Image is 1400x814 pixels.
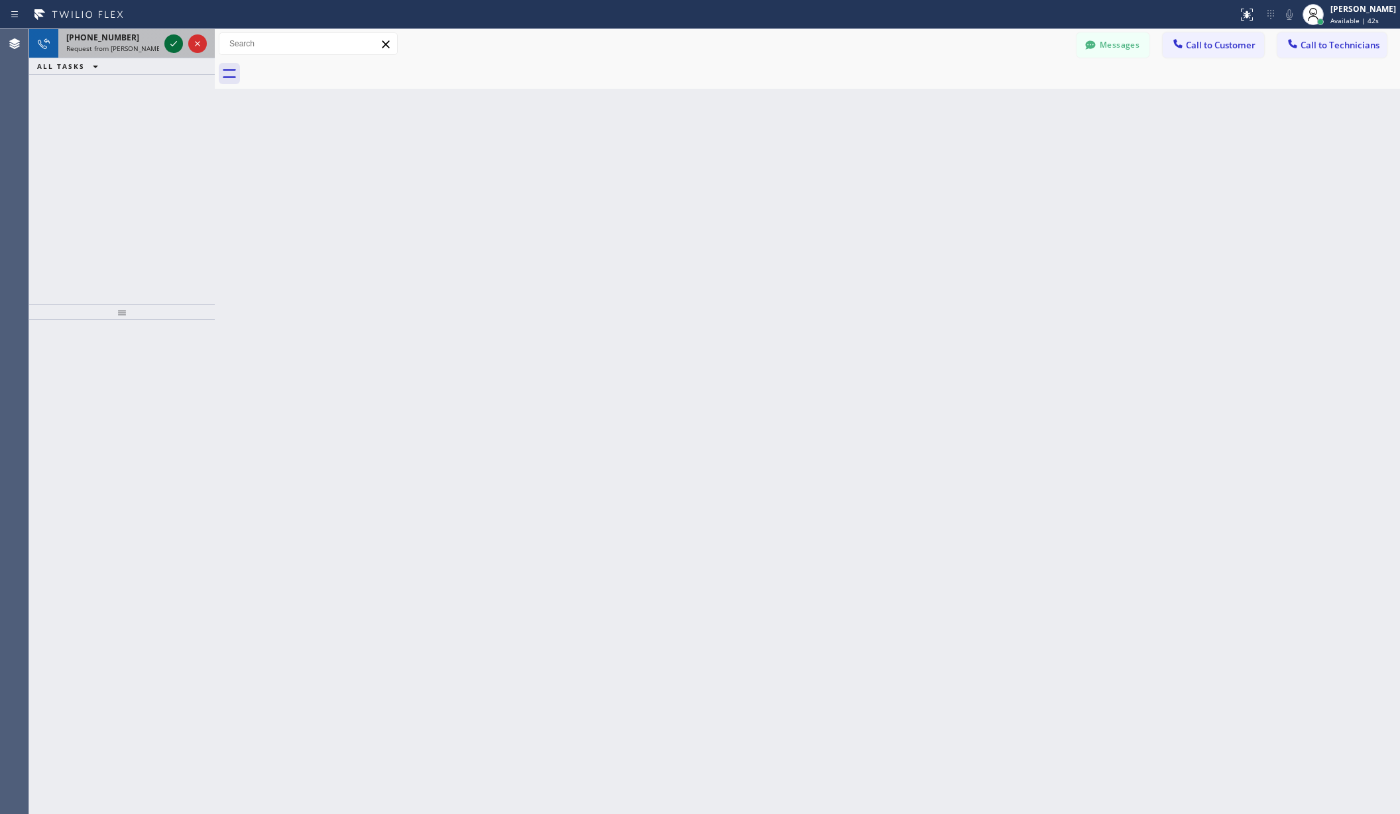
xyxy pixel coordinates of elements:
button: Messages [1077,32,1149,58]
button: Reject [188,34,207,53]
button: Call to Technicians [1277,32,1387,58]
span: Request from [PERSON_NAME] [PERSON_NAME] (direct) [66,44,241,53]
input: Search [219,33,397,54]
span: Call to Technicians [1301,39,1379,51]
button: Call to Customer [1163,32,1264,58]
div: [PERSON_NAME] [1330,3,1396,15]
span: [PHONE_NUMBER] [66,32,139,43]
span: Available | 42s [1330,16,1379,25]
span: ALL TASKS [37,62,85,71]
button: Accept [164,34,183,53]
button: Mute [1280,5,1299,24]
span: Call to Customer [1186,39,1255,51]
button: ALL TASKS [29,58,111,74]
